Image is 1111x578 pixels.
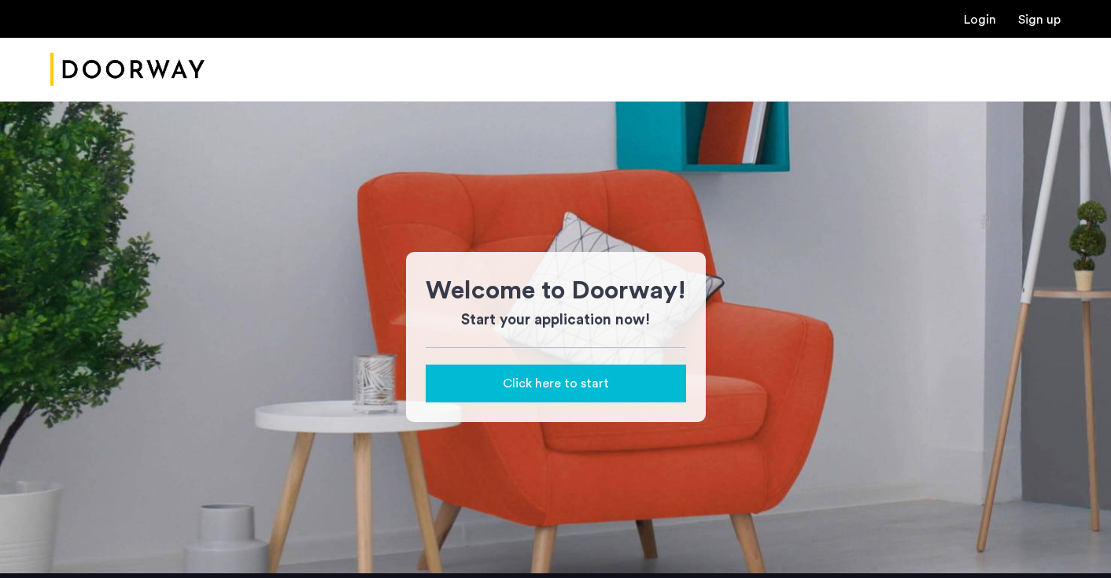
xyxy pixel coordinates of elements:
a: Cazamio Logo [50,40,205,99]
span: Click here to start [503,374,609,393]
h3: Start your application now! [426,309,686,332]
a: Login [964,13,996,26]
img: logo [50,40,205,99]
a: Registration [1018,13,1061,26]
h1: Welcome to Doorway! [426,272,686,309]
button: button [426,365,686,402]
